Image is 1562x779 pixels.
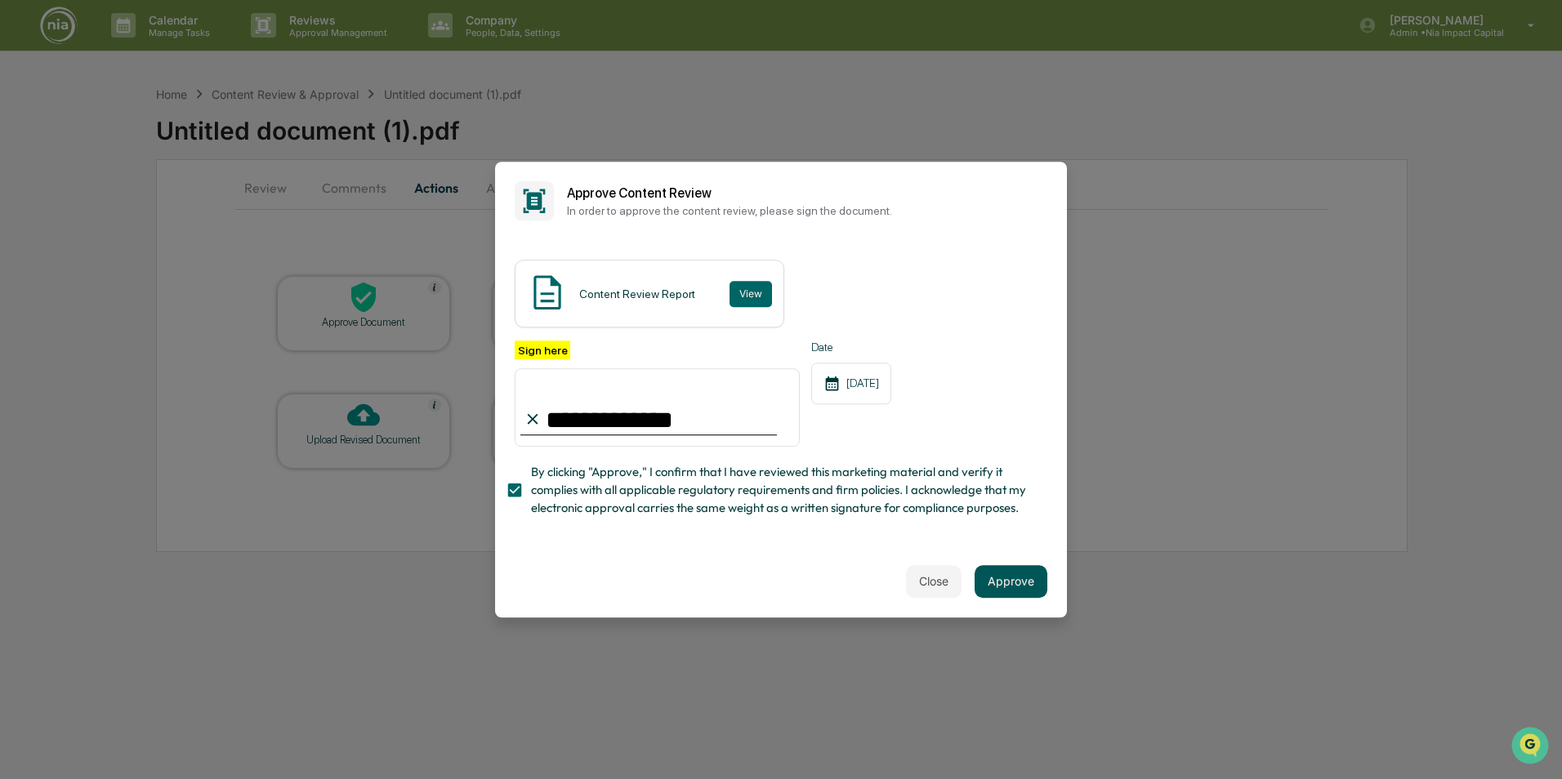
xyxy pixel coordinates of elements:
img: Document Icon [527,272,568,313]
h2: Approve Content Review [567,185,1047,201]
label: Date [811,341,891,354]
p: How can we help? [16,34,297,60]
a: Powered byPylon [115,276,198,289]
div: [DATE] [811,363,891,404]
div: Start new chat [56,125,268,141]
span: Pylon [163,277,198,289]
span: Data Lookup [33,237,103,253]
iframe: Open customer support [1510,725,1554,769]
span: Preclearance [33,206,105,222]
label: Sign here [515,341,570,359]
button: Close [906,565,962,598]
a: 🔎Data Lookup [10,230,109,260]
span: By clicking "Approve," I confirm that I have reviewed this marketing material and verify it compl... [531,463,1034,518]
div: We're available if you need us! [56,141,207,154]
img: 1746055101610-c473b297-6a78-478c-a979-82029cc54cd1 [16,125,46,154]
div: 🔎 [16,238,29,252]
p: In order to approve the content review, please sign the document. [567,204,1047,217]
button: Approve [975,565,1047,598]
div: Content Review Report [579,287,695,300]
button: View [730,281,772,307]
a: 🖐️Preclearance [10,199,112,229]
button: Start new chat [278,130,297,149]
a: 🗄️Attestations [112,199,209,229]
div: 🖐️ [16,207,29,220]
div: 🗄️ [118,207,132,220]
span: Attestations [135,206,203,222]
